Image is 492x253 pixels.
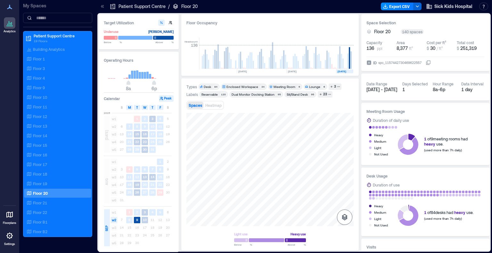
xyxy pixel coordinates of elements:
text: 8 [159,167,161,171]
span: w2 [111,166,117,173]
div: Light [374,216,381,222]
text: 13 [143,175,147,179]
h3: Space Selection [366,20,484,26]
text: 8 [128,218,130,222]
span: Above % [155,40,174,44]
text: 5 [136,167,138,171]
text: 26 [135,190,139,194]
text: 1 [128,210,130,214]
span: w3 [111,174,117,180]
div: Dual Monitor Docking Station [232,92,275,97]
span: AUG [104,178,109,185]
text: 9 [144,124,146,128]
span: w1 [111,159,117,165]
div: 6 [322,85,326,89]
div: 34 [260,85,266,89]
div: Duration of daily use [373,117,409,123]
text: 29 [158,190,162,194]
div: 8a - 6p [433,86,456,93]
text: 11 [158,124,162,128]
p: Floor 12 [33,114,47,119]
text: 22 [158,183,162,186]
text: 17 [151,132,154,136]
div: Data Interval [461,81,484,86]
text: 23 [143,140,147,144]
text: 15 [158,175,162,179]
div: 9 [297,85,301,89]
div: Lounge [309,84,320,89]
text: 7 [152,167,153,171]
p: Patient Support Centre [34,33,87,38]
text: 12 [135,175,139,179]
span: 1 [424,210,426,215]
button: 3 [329,83,341,90]
text: 30 [143,147,147,151]
text: 24 [151,140,154,144]
h3: Desk Usage [366,173,484,179]
text: 2 [136,210,138,214]
text: 27 [143,190,147,194]
p: / [168,3,170,10]
span: w5 [111,240,117,246]
span: w6 [111,197,117,203]
div: Meeting Room [274,84,295,89]
p: Patient Support Centre [119,3,166,10]
span: T [152,105,153,110]
text: [DATE] [238,70,247,73]
div: Desk [204,84,211,89]
text: 1 [136,117,138,121]
p: Analytics [4,29,16,33]
div: 95 [310,92,315,96]
span: Floor 20 [374,28,390,35]
span: w5 [111,146,117,153]
button: IDspc_1157442730469622557 [426,60,431,65]
h3: Calendar [104,95,120,102]
span: w2 [111,217,117,223]
text: 16 [143,132,147,136]
div: Not Used [374,222,388,228]
div: Light [374,145,381,151]
p: Floor 1 [33,56,45,61]
span: w1 [111,116,117,122]
span: 136 [366,45,374,51]
span: ft² [409,46,413,51]
p: Floor 14 [33,133,47,138]
h3: Visits [366,244,484,250]
div: Hour Range [433,81,454,86]
span: w4 [111,182,117,188]
span: S [167,105,169,110]
text: 8 [136,124,138,128]
div: Labels [186,92,198,97]
p: Floor 20 [33,191,48,196]
span: 1 [424,137,426,141]
button: Export CSV [381,3,414,10]
p: Floor 18 [33,171,47,177]
text: 25 [158,140,162,144]
span: (used more than 7h daily) [424,148,462,152]
span: 8,377 [397,45,408,51]
span: ID [373,59,377,66]
span: w4 [111,232,117,239]
p: Floor 10 [33,95,47,100]
p: Floor 13 [33,123,47,129]
span: w2 [111,123,117,130]
span: $ [457,46,459,51]
p: Floor 16 [33,152,47,157]
text: 18 [127,183,131,186]
span: S [121,105,123,110]
p: Floor 9 [33,85,45,90]
span: 6p [152,86,157,91]
span: 30 [430,45,435,51]
div: 84 [213,85,218,89]
div: Date Range [366,81,387,86]
div: Underuse [104,28,119,35]
div: Heavy use [291,231,306,237]
div: 95 [276,92,282,96]
div: [PERSON_NAME] [148,28,174,35]
text: 10 [151,124,154,128]
div: Types [186,84,197,89]
div: 140 spaces [401,29,424,34]
button: 23 [318,91,332,98]
div: Floor Occupancy [186,20,354,26]
text: 9 [136,218,138,222]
